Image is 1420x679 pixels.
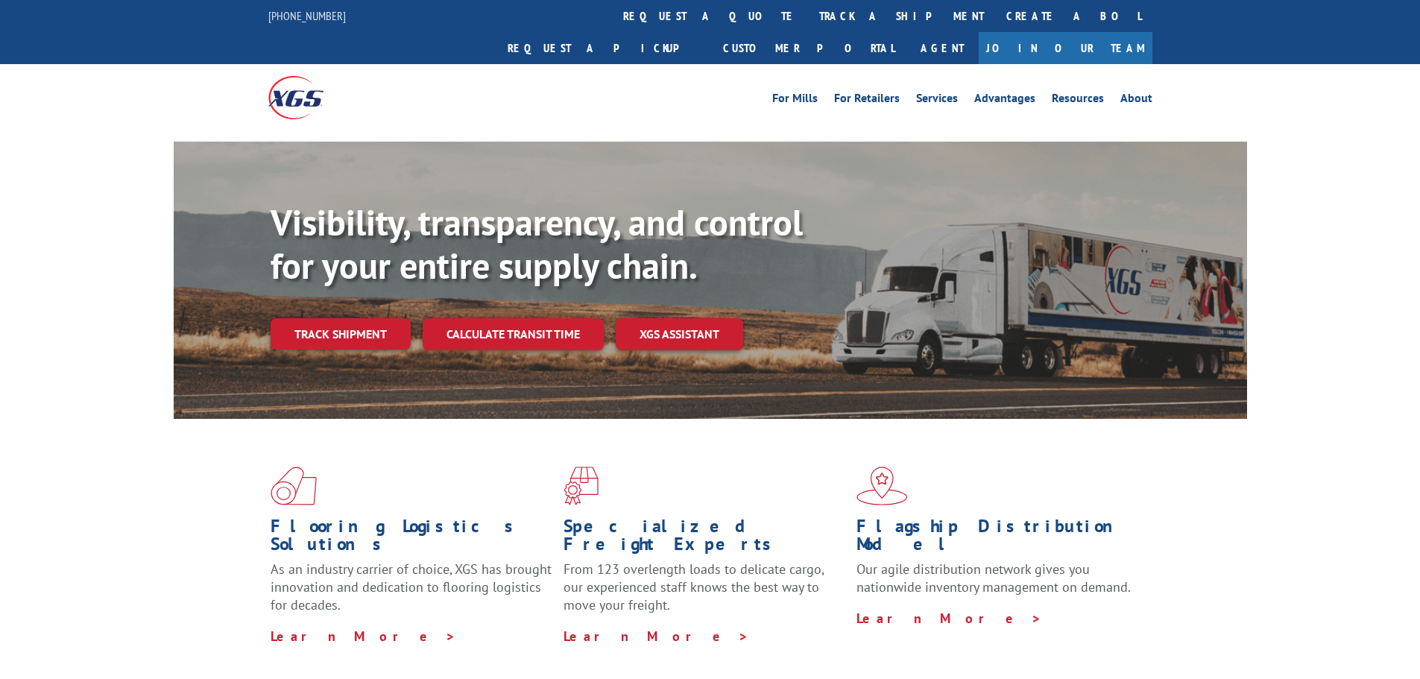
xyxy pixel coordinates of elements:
a: Customer Portal [712,32,906,64]
a: Calculate transit time [423,318,604,350]
img: xgs-icon-focused-on-flooring-red [564,467,599,505]
h1: Flagship Distribution Model [856,517,1138,560]
a: [PHONE_NUMBER] [268,8,346,23]
a: Learn More > [271,628,456,645]
a: Resources [1052,92,1104,109]
a: For Retailers [834,92,900,109]
a: Advantages [974,92,1035,109]
a: Request a pickup [496,32,712,64]
a: Track shipment [271,318,411,350]
a: Learn More > [564,628,749,645]
h1: Flooring Logistics Solutions [271,517,552,560]
a: About [1120,92,1152,109]
a: Agent [906,32,979,64]
a: For Mills [772,92,818,109]
a: Join Our Team [979,32,1152,64]
a: Services [916,92,958,109]
h1: Specialized Freight Experts [564,517,845,560]
a: XGS ASSISTANT [616,318,743,350]
img: xgs-icon-flagship-distribution-model-red [856,467,908,505]
img: xgs-icon-total-supply-chain-intelligence-red [271,467,317,505]
span: As an industry carrier of choice, XGS has brought innovation and dedication to flooring logistics... [271,560,552,613]
b: Visibility, transparency, and control for your entire supply chain. [271,199,803,288]
a: Learn More > [856,610,1042,627]
p: From 123 overlength loads to delicate cargo, our experienced staff knows the best way to move you... [564,560,845,627]
span: Our agile distribution network gives you nationwide inventory management on demand. [856,560,1131,596]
